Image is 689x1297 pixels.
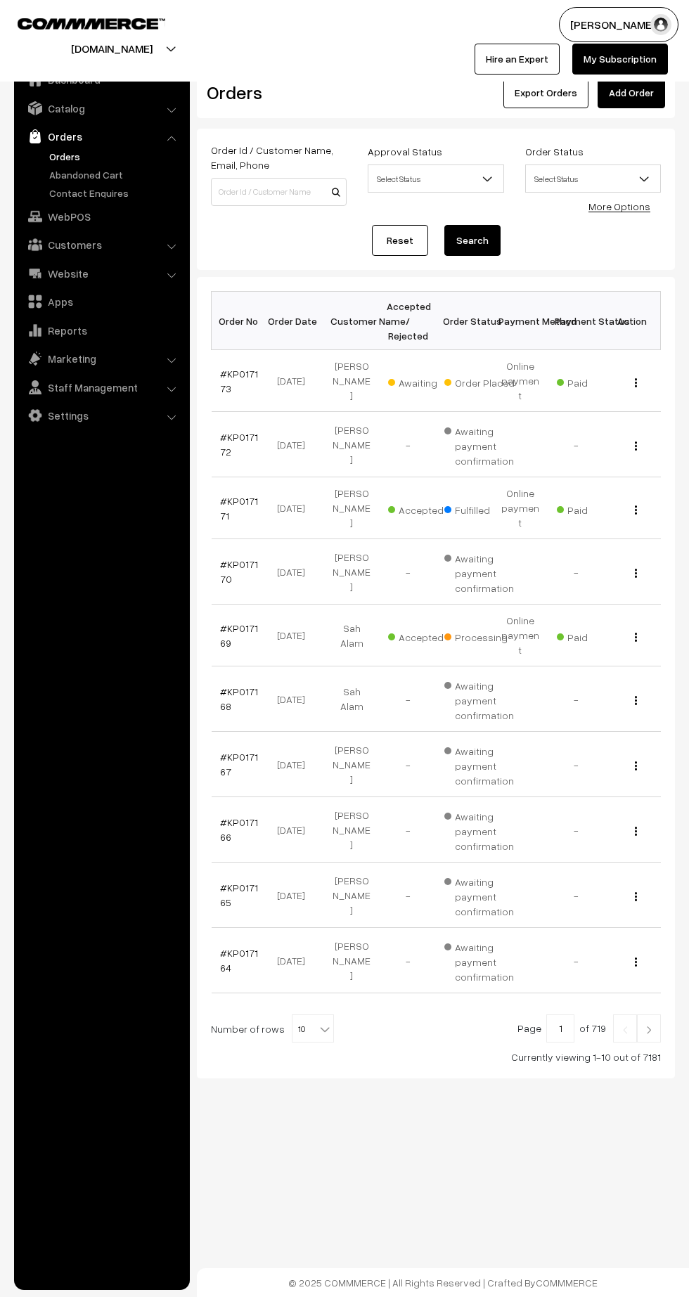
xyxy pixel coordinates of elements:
[267,477,323,539] td: [DATE]
[18,261,185,286] a: Website
[605,292,661,350] th: Action
[267,539,323,605] td: [DATE]
[267,797,323,863] td: [DATE]
[323,797,380,863] td: [PERSON_NAME]
[559,7,678,42] button: [PERSON_NAME]
[323,477,380,539] td: [PERSON_NAME]
[323,863,380,928] td: [PERSON_NAME]
[444,740,515,788] span: Awaiting payment confirmation
[536,1277,598,1289] a: COMMMERCE
[18,289,185,314] a: Apps
[444,548,515,595] span: Awaiting payment confirmation
[323,666,380,732] td: Sah Alam
[380,539,436,605] td: -
[643,1026,655,1034] img: Right
[368,144,442,159] label: Approval Status
[197,1268,689,1297] footer: © 2025 COMMMERCE | All Rights Reserved | Crafted By
[18,204,185,229] a: WebPOS
[635,633,637,642] img: Menu
[619,1026,631,1034] img: Left
[635,827,637,836] img: Menu
[220,495,258,522] a: #KP017171
[323,292,380,350] th: Customer Name
[380,732,436,797] td: -
[323,605,380,666] td: Sah Alam
[650,14,671,35] img: user
[18,403,185,428] a: Settings
[548,412,605,477] td: -
[18,318,185,343] a: Reports
[635,378,637,387] img: Menu
[18,375,185,400] a: Staff Management
[368,164,503,193] span: Select Status
[635,892,637,901] img: Menu
[380,928,436,993] td: -
[220,947,258,974] a: #KP017164
[635,441,637,451] img: Menu
[557,372,627,390] span: Paid
[323,539,380,605] td: [PERSON_NAME]
[372,225,428,256] a: Reset
[444,225,501,256] button: Search
[380,412,436,477] td: -
[475,44,560,75] a: Hire an Expert
[46,149,185,164] a: Orders
[211,1050,661,1064] div: Currently viewing 1-10 out of 7181
[267,605,323,666] td: [DATE]
[18,124,185,149] a: Orders
[635,569,637,578] img: Menu
[267,666,323,732] td: [DATE]
[220,685,258,712] a: #KP017168
[517,1022,541,1034] span: Page
[220,816,258,843] a: #KP017166
[548,863,605,928] td: -
[18,18,165,29] img: COMMMERCE
[525,164,661,193] span: Select Status
[557,499,627,517] span: Paid
[579,1022,606,1034] span: of 719
[380,292,436,350] th: Accepted / Rejected
[572,44,668,75] a: My Subscription
[212,292,268,350] th: Order No
[267,412,323,477] td: [DATE]
[548,666,605,732] td: -
[323,928,380,993] td: [PERSON_NAME]
[292,1014,334,1043] span: 10
[525,144,584,159] label: Order Status
[211,1021,285,1036] span: Number of rows
[211,143,347,172] label: Order Id / Customer Name, Email, Phone
[220,751,258,777] a: #KP017167
[492,605,548,666] td: Online payment
[548,539,605,605] td: -
[635,696,637,705] img: Menu
[635,505,637,515] img: Menu
[444,871,515,919] span: Awaiting payment confirmation
[548,797,605,863] td: -
[492,477,548,539] td: Online payment
[18,14,141,31] a: COMMMERCE
[635,957,637,967] img: Menu
[388,626,458,645] span: Accepted
[444,626,515,645] span: Processing
[444,372,515,390] span: Order Placed
[444,499,515,517] span: Fulfilled
[267,863,323,928] td: [DATE]
[388,499,458,517] span: Accepted
[588,200,650,212] a: More Options
[444,675,515,723] span: Awaiting payment confirmation
[220,368,258,394] a: #KP017173
[220,558,258,585] a: #KP017170
[323,412,380,477] td: [PERSON_NAME]
[526,167,660,191] span: Select Status
[388,372,458,390] span: Awaiting
[380,863,436,928] td: -
[211,178,347,206] input: Order Id / Customer Name / Customer Email / Customer Phone
[18,232,185,257] a: Customers
[444,936,515,984] span: Awaiting payment confirmation
[220,882,258,908] a: #KP017165
[368,167,503,191] span: Select Status
[46,186,185,200] a: Contact Enquires
[635,761,637,770] img: Menu
[207,82,345,103] h2: Orders
[492,292,548,350] th: Payment Method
